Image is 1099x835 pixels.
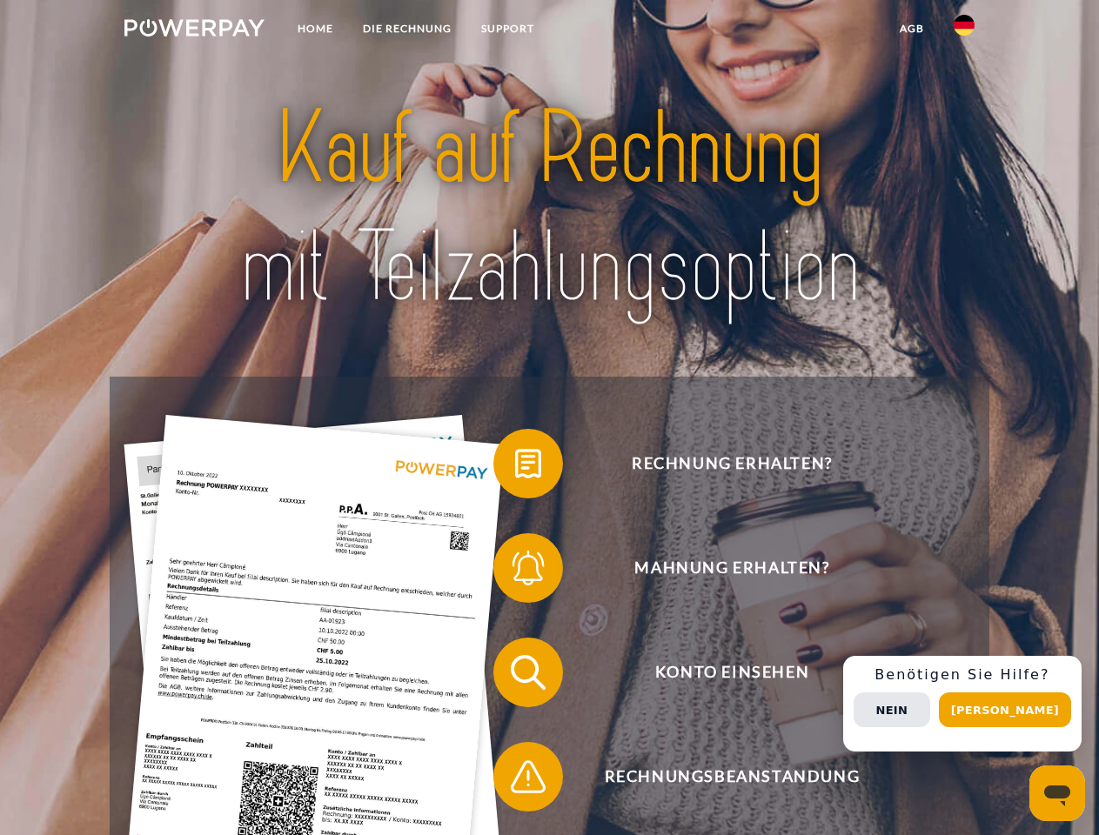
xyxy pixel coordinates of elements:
a: DIE RECHNUNG [348,13,466,44]
iframe: Schaltfläche zum Öffnen des Messaging-Fensters [1029,765,1085,821]
img: de [954,15,975,36]
span: Konto einsehen [519,638,945,707]
img: qb_bill.svg [506,442,550,485]
img: qb_bell.svg [506,546,550,590]
button: Rechnung erhalten? [493,429,946,498]
span: Rechnung erhalten? [519,429,945,498]
button: [PERSON_NAME] [939,692,1071,727]
span: Mahnung erhalten? [519,533,945,603]
img: qb_warning.svg [506,755,550,798]
img: qb_search.svg [506,651,550,694]
button: Mahnung erhalten? [493,533,946,603]
a: agb [885,13,939,44]
button: Rechnungsbeanstandung [493,742,946,812]
a: SUPPORT [466,13,549,44]
h3: Benötigen Sie Hilfe? [854,666,1071,684]
img: logo-powerpay-white.svg [124,19,265,37]
span: Rechnungsbeanstandung [519,742,945,812]
button: Konto einsehen [493,638,946,707]
div: Schnellhilfe [843,656,1082,751]
img: title-powerpay_de.svg [166,83,933,333]
a: Home [283,13,348,44]
button: Nein [854,692,930,727]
